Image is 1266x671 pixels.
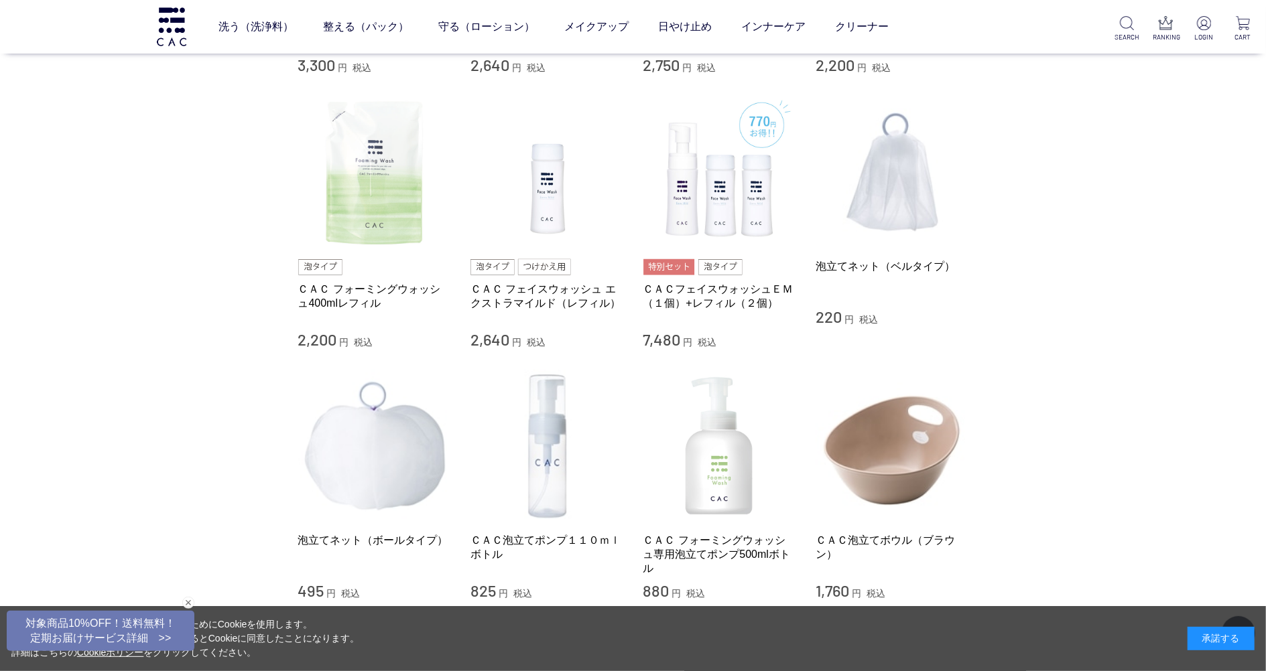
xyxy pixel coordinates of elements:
[155,7,188,46] img: logo
[527,337,546,348] span: 税込
[1115,32,1139,42] p: SEARCH
[816,533,968,562] a: ＣＡＣ泡立てボウル（ブラウン）
[859,314,878,325] span: 税込
[518,259,570,275] img: つけかえ用
[816,259,968,273] a: 泡立てネット（ベルタイプ）
[816,307,842,326] span: 220
[643,329,681,349] span: 7,480
[512,337,521,348] span: 円
[470,259,515,275] img: 泡タイプ
[470,329,509,349] span: 2,640
[643,259,695,275] img: 特別セット
[470,96,623,248] img: ＣＡＣ フェイスウォッシュ エクストラマイルド（レフィル）
[298,329,337,349] span: 2,200
[643,533,796,576] a: ＣＡＣ フォーミングウォッシュ専用泡立てポンプ500mlボトル
[341,588,360,599] span: 税込
[816,581,849,600] span: 1,760
[298,259,342,275] img: 泡タイプ
[698,259,743,275] img: 泡タイプ
[643,581,670,600] span: 880
[816,370,968,522] img: ＣＡＣ泡立てボウル（ブラウン）
[686,588,705,599] span: 税込
[643,282,796,311] a: ＣＡＣフェイスウォッシュＥＭ（１個）+レフィル（２個）
[741,8,806,46] a: インナーケア
[835,8,889,46] a: クリーナー
[298,581,324,600] span: 495
[323,8,409,46] a: 整える（パック）
[513,588,532,599] span: 税込
[470,282,623,311] a: ＣＡＣ フェイスウォッシュ エクストラマイルド（レフィル）
[1115,16,1139,42] a: SEARCH
[816,96,968,248] img: 泡立てネット（ベルタイプ）
[844,314,854,325] span: 円
[218,8,294,46] a: 洗う（洗浄料）
[326,588,336,599] span: 円
[298,96,451,248] img: ＣＡＣ フォーミングウォッシュ400mlレフィル
[698,337,716,348] span: 税込
[672,588,681,599] span: 円
[438,8,535,46] a: 守る（ローション）
[499,588,508,599] span: 円
[354,337,373,348] span: 税込
[683,337,692,348] span: 円
[643,370,796,522] img: ＣＡＣ フォーミングウォッシュ専用泡立てポンプ500mlボトル
[852,588,861,599] span: 円
[298,370,451,522] img: 泡立てネット（ボールタイプ）
[298,282,451,311] a: ＣＡＣ フォーミングウォッシュ400mlレフィル
[1188,627,1255,650] div: 承諾する
[1153,16,1178,42] a: RANKING
[298,533,451,547] a: 泡立てネット（ボールタイプ）
[1192,32,1216,42] p: LOGIN
[339,337,349,348] span: 円
[867,588,885,599] span: 税込
[1153,32,1178,42] p: RANKING
[470,581,496,600] span: 825
[1230,32,1255,42] p: CART
[470,370,623,522] img: ＣＡＣ泡立てポンプ１１０ｍｌボトル
[470,533,623,562] a: ＣＡＣ泡立てポンプ１１０ｍｌボトル
[1192,16,1216,42] a: LOGIN
[564,8,629,46] a: メイクアップ
[1230,16,1255,42] a: CART
[643,96,796,248] img: ＣＡＣフェイスウォッシュＥＭ（１個）+レフィル（２個）
[658,8,712,46] a: 日やけ止め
